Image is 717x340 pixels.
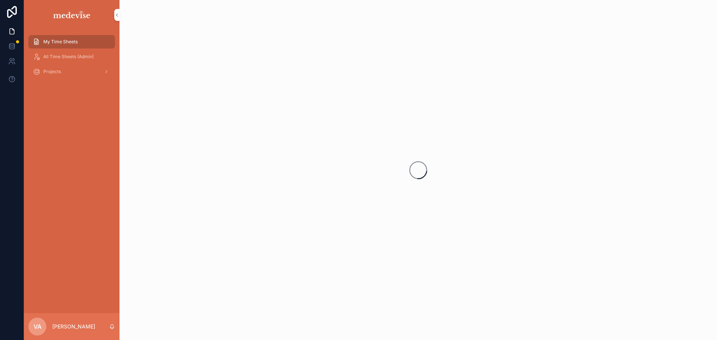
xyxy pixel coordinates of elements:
[43,69,61,75] span: Projects
[52,9,92,21] img: App logo
[28,65,115,78] a: Projects
[34,322,41,331] span: VA
[43,39,78,45] span: My Time Sheets
[52,323,95,330] p: [PERSON_NAME]
[24,30,119,88] div: scrollable content
[28,35,115,49] a: My Time Sheets
[28,50,115,63] a: All Time Sheets (Admin)
[43,54,94,60] span: All Time Sheets (Admin)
